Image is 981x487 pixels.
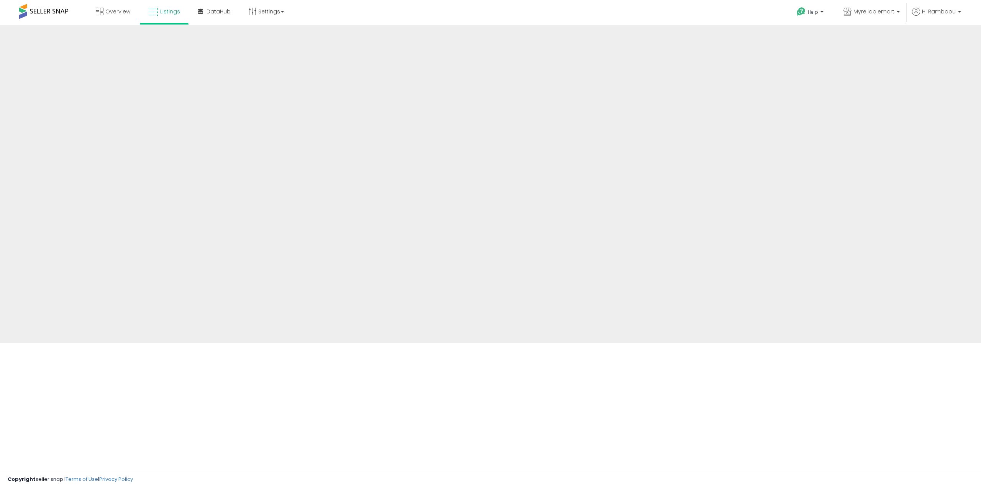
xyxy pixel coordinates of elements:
span: Overview [105,8,130,15]
i: Get Help [796,7,806,16]
span: Help [808,9,818,15]
span: DataHub [207,8,231,15]
a: Hi Rambabu [912,8,961,25]
span: Hi Rambabu [922,8,956,15]
a: Help [791,1,831,25]
span: Myreliablemart [853,8,894,15]
span: Listings [160,8,180,15]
